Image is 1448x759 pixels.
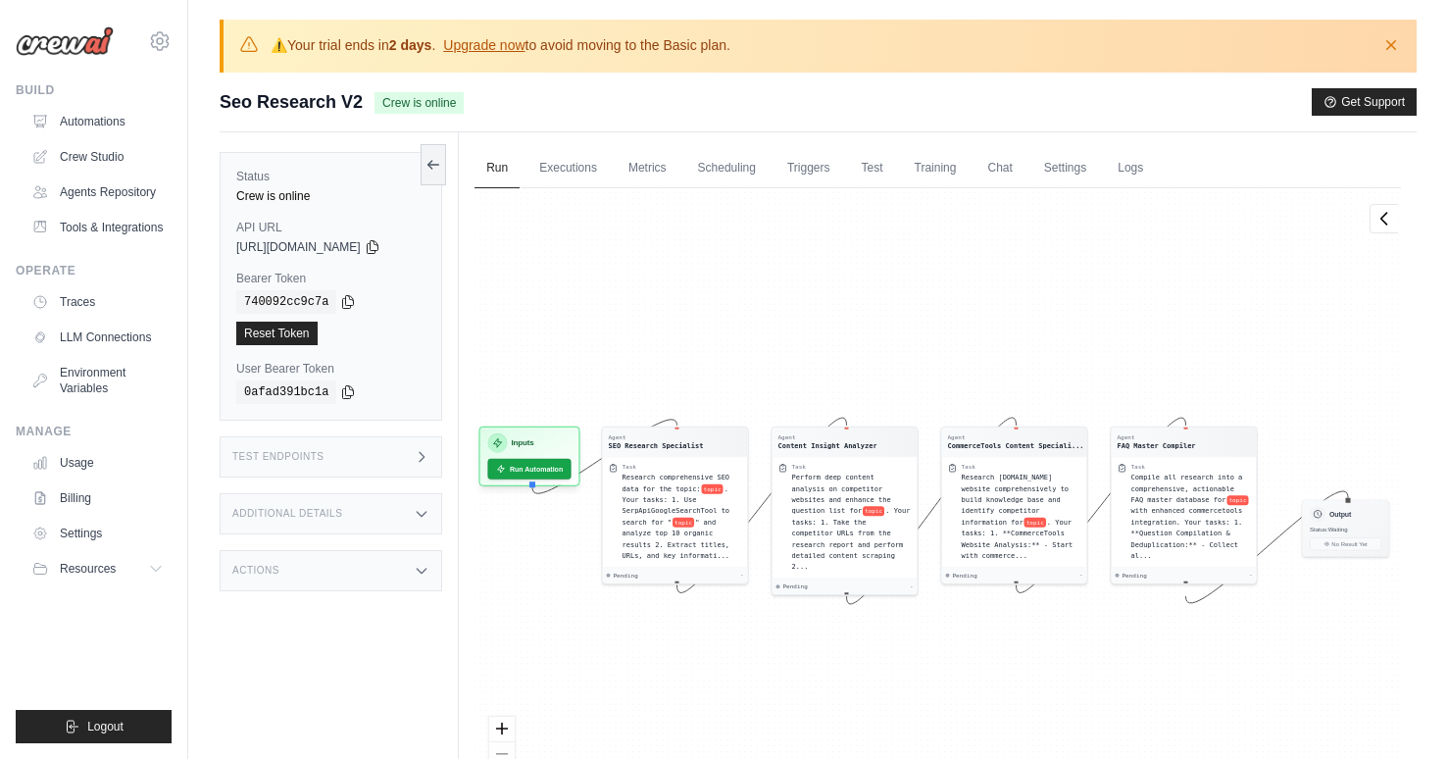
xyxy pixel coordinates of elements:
[953,572,977,580] span: Pending
[962,463,975,471] div: Task
[16,26,114,56] img: Logo
[236,188,425,204] div: Crew is online
[24,177,172,208] a: Agents Repository
[1032,148,1098,189] a: Settings
[1111,427,1258,584] div: AgentFAQ Master CompilerTaskCompile all research into a comprehensive, actionable FAQ master data...
[740,572,744,580] div: -
[24,322,172,353] a: LLM Connections
[775,148,842,189] a: Triggers
[1131,507,1243,560] span: with enhanced commercetools integration. Your tasks: 1. **Question Compilation & Deduplication:**...
[623,463,636,471] div: Task
[24,286,172,318] a: Traces
[271,35,730,55] p: Your trial ends in . to avoid moving to the Basic plan.
[1131,474,1243,504] span: Compile all research into a comprehensive, actionable FAQ master database for
[374,92,464,114] span: Crew is online
[673,518,694,528] span: topic
[617,148,678,189] a: Metrics
[1123,572,1147,580] span: Pending
[863,506,884,516] span: topic
[236,380,336,404] code: 0afad391bc1a
[479,427,580,486] div: InputsRun Automation
[527,148,609,189] a: Executions
[236,322,318,345] a: Reset Token
[623,472,742,561] div: Research comprehensive SEO data for the topic: {topic}. Your tasks: 1. Use SerpApiGoogleSearchToo...
[1118,433,1196,441] div: Agent
[702,484,724,494] span: topic
[1017,418,1186,592] g: Edge from 7cf032049cfe18bd1b3b45d6a21c87ac to 2c4dcfeab5fc30b651e56a07e48dfdcd
[389,37,432,53] strong: 2 days
[1186,491,1349,603] g: Edge from 2c4dcfeab5fc30b651e56a07e48dfdcd to outputNode
[16,82,172,98] div: Build
[602,427,749,584] div: AgentSEO Research SpecialistTaskResearch comprehensive SEO data for the topic:topic. Your tasks: ...
[232,451,325,463] h3: Test Endpoints
[1312,88,1417,116] button: Get Support
[24,553,172,584] button: Resources
[16,710,172,743] button: Logout
[975,148,1024,189] a: Chat
[792,474,891,515] span: Perform deep content analysis on competitor websites and enhance the question list for
[792,463,806,471] div: Task
[271,37,287,53] strong: ⚠️
[850,148,895,189] a: Test
[232,565,279,577] h3: Actions
[772,427,919,595] div: AgentContent Insight AnalyzerTaskPerform deep content analysis on competitor websites and enhance...
[24,212,172,243] a: Tools & Integrations
[962,472,1081,561] div: Research commercetools.com website comprehensively to build knowledge base and identify competito...
[778,433,877,441] div: Agent
[236,290,336,314] code: 740092cc9c7a
[24,141,172,173] a: Crew Studio
[1310,537,1381,550] button: No Result Yet
[24,482,172,514] a: Billing
[1118,441,1196,451] div: FAQ Master Compiler
[24,106,172,137] a: Automations
[443,37,524,53] a: Upgrade now
[24,447,172,479] a: Usage
[488,459,572,480] button: Run Automation
[903,148,969,189] a: Training
[87,719,124,734] span: Logout
[60,561,116,577] span: Resources
[614,572,638,580] span: Pending
[1302,500,1390,557] div: OutputStatus:WaitingNo Result Yet
[962,474,1070,527] span: Research [DOMAIN_NAME] website comprehensively to build knowledge base and identify competitor in...
[1131,463,1145,471] div: Task
[1024,518,1046,528] span: topic
[609,433,704,441] div: Agent
[236,271,425,286] label: Bearer Token
[948,441,1084,451] div: CommerceTools Content Specialist
[1227,495,1249,505] span: topic
[474,148,520,189] a: Run
[910,582,914,590] div: -
[236,169,425,184] label: Status
[236,220,425,235] label: API URL
[1310,527,1347,533] span: Status: Waiting
[1131,472,1251,561] div: Compile all research into a comprehensive, actionable FAQ master database for {topic} with enhanc...
[236,239,361,255] span: [URL][DOMAIN_NAME]
[609,441,704,451] div: SEO Research Specialist
[236,361,425,377] label: User Bearer Token
[220,88,363,116] span: Seo Research V2
[16,424,172,439] div: Manage
[1249,572,1253,580] div: -
[623,474,730,492] span: Research comprehensive SEO data for the topic:
[783,582,808,590] span: Pending
[1106,148,1155,189] a: Logs
[686,148,768,189] a: Scheduling
[948,433,1084,441] div: Agent
[16,263,172,278] div: Operate
[24,357,172,404] a: Environment Variables
[532,420,676,493] g: Edge from inputsNode to 34664478981aefb446dcb7eae50f76e7
[677,418,847,592] g: Edge from 34664478981aefb446dcb7eae50f76e7 to 24357799e0e357caa0d3796a51a337bd
[489,717,515,742] button: zoom in
[232,508,342,520] h3: Additional Details
[1079,572,1083,580] div: -
[847,418,1017,604] g: Edge from 24357799e0e357caa0d3796a51a337bd to 7cf032049cfe18bd1b3b45d6a21c87ac
[512,437,534,449] h3: Inputs
[778,441,877,451] div: Content Insight Analyzer
[792,472,912,572] div: Perform deep content analysis on competitor websites and enhance the question list for {topic}. Y...
[24,518,172,549] a: Settings
[941,427,1088,584] div: AgentCommerceTools Content Speciali...TaskResearch [DOMAIN_NAME] website comprehensively to build...
[1329,509,1351,519] h3: Output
